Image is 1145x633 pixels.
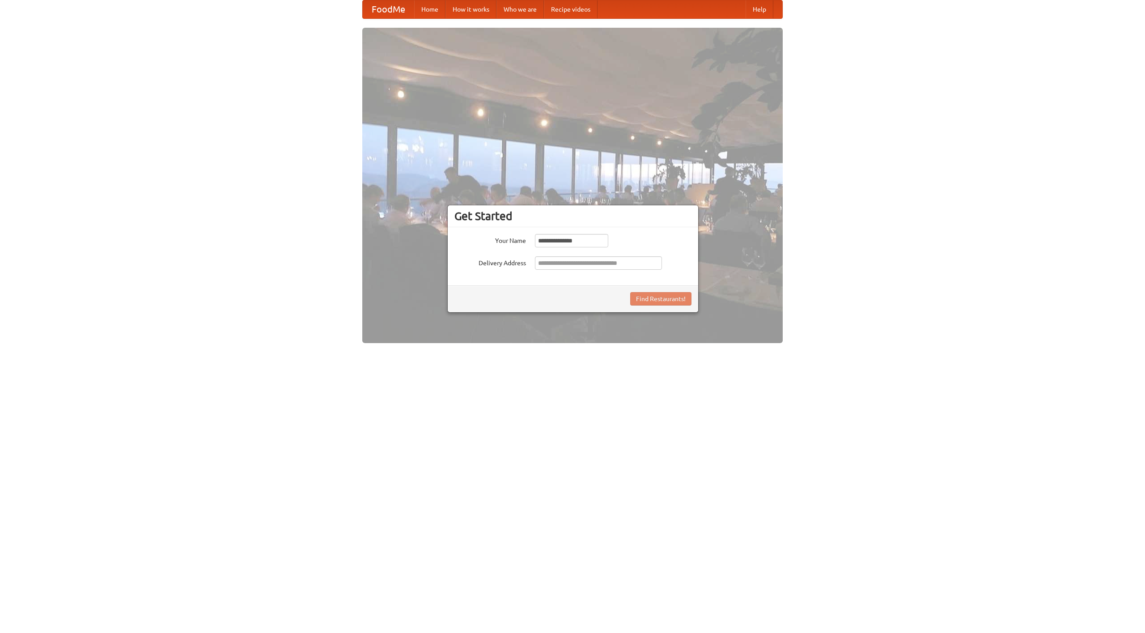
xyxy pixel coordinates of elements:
a: FoodMe [363,0,414,18]
a: Who we are [496,0,544,18]
a: Recipe videos [544,0,598,18]
a: How it works [445,0,496,18]
a: Home [414,0,445,18]
a: Help [746,0,773,18]
button: Find Restaurants! [630,292,691,306]
label: Delivery Address [454,256,526,268]
h3: Get Started [454,209,691,223]
label: Your Name [454,234,526,245]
